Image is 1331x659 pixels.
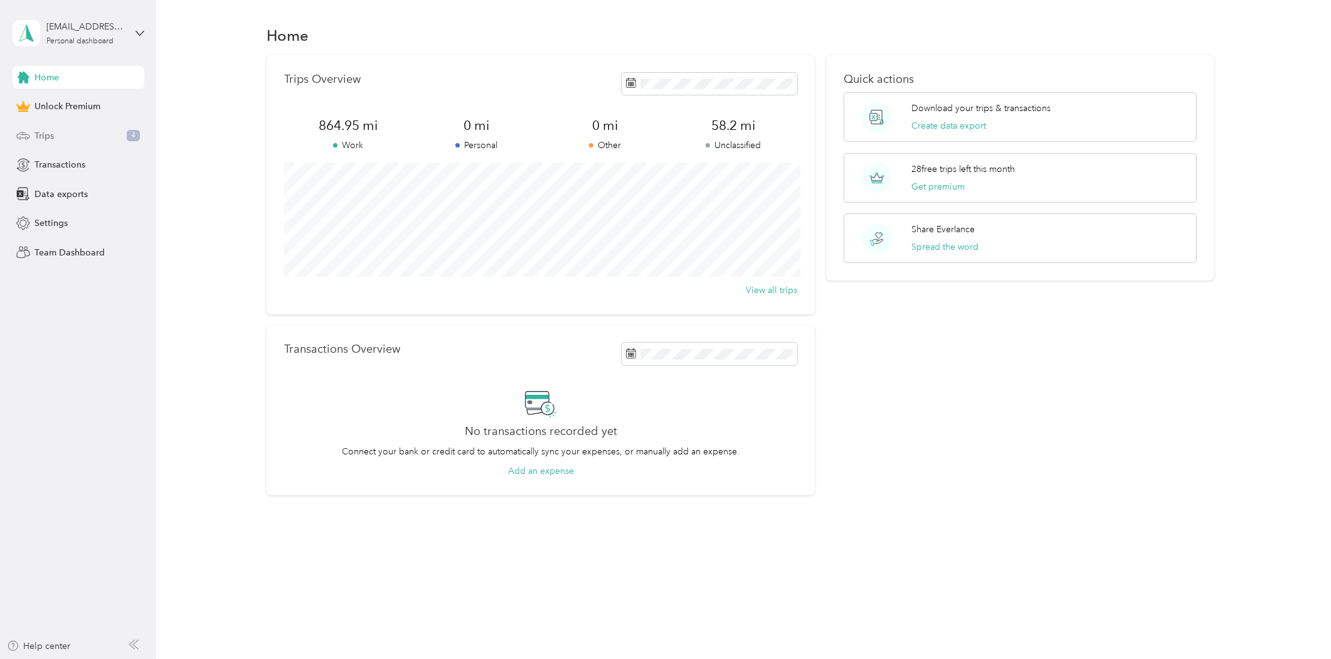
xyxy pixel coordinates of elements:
[911,102,1051,115] p: Download your trips & transactions
[746,284,797,297] button: View all trips
[7,640,71,653] button: Help center
[46,20,125,33] div: [EMAIL_ADDRESS][DOMAIN_NAME]
[34,71,59,84] span: Home
[34,129,54,142] span: Trips
[508,464,574,478] button: Add an expense
[34,188,88,201] span: Data exports
[284,117,413,134] span: 864.95 mi
[267,29,309,42] h1: Home
[911,240,978,254] button: Spread the word
[284,343,400,356] p: Transactions Overview
[911,180,965,193] button: Get premium
[34,100,100,113] span: Unlock Premium
[34,158,85,171] span: Transactions
[284,73,361,86] p: Trips Overview
[541,117,669,134] span: 0 mi
[413,139,541,152] p: Personal
[844,73,1197,86] p: Quick actions
[34,217,68,230] span: Settings
[911,223,975,236] p: Share Everlance
[413,117,541,134] span: 0 mi
[669,139,798,152] p: Unclassified
[465,425,617,438] h2: No transactions recorded yet
[342,445,740,458] p: Connect your bank or credit card to automatically sync your expenses, or manually add an expense.
[1261,589,1331,659] iframe: Everlance-gr Chat Button Frame
[46,38,114,45] div: Personal dashboard
[911,119,986,132] button: Create data export
[911,163,1015,176] p: 28 free trips left this month
[541,139,669,152] p: Other
[34,246,105,259] span: Team Dashboard
[669,117,798,134] span: 58.2 mi
[284,139,413,152] p: Work
[127,130,140,141] span: 4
